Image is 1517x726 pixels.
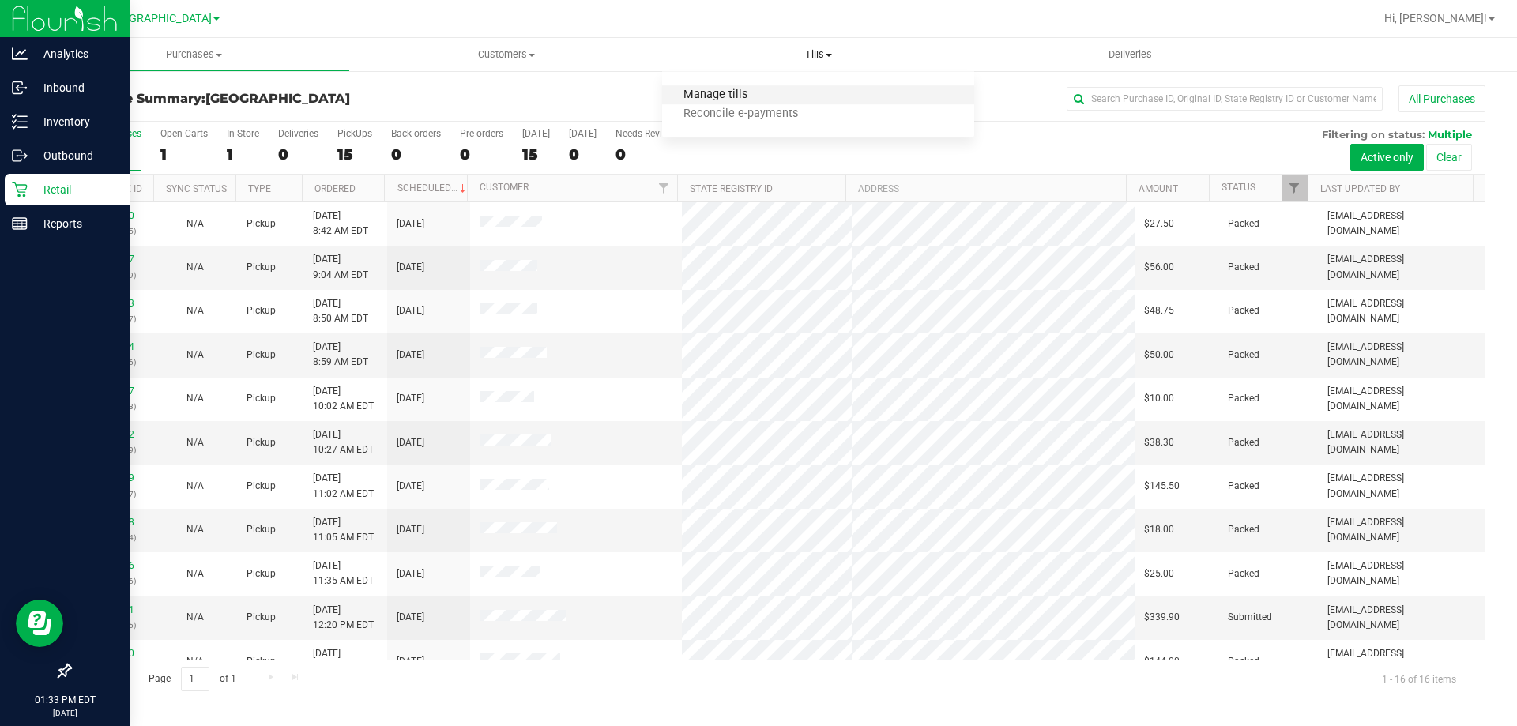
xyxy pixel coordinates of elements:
[1144,391,1174,406] span: $10.00
[845,175,1126,202] th: Address
[460,128,503,139] div: Pre-orders
[1144,348,1174,363] span: $50.00
[186,393,204,404] span: Not Applicable
[1228,566,1259,581] span: Packed
[186,610,204,625] button: N/A
[1327,340,1475,370] span: [EMAIL_ADDRESS][DOMAIN_NAME]
[135,667,249,691] span: Page of 1
[1320,183,1400,194] a: Last Updated By
[247,303,276,318] span: Pickup
[397,216,424,231] span: [DATE]
[1327,646,1475,676] span: [EMAIL_ADDRESS][DOMAIN_NAME]
[278,145,318,164] div: 0
[247,654,276,669] span: Pickup
[90,560,134,571] a: 11993306
[1144,610,1180,625] span: $339.90
[651,175,677,201] a: Filter
[90,648,134,659] a: 11993690
[397,182,469,194] a: Scheduled
[278,128,318,139] div: Deliveries
[1144,566,1174,581] span: $25.00
[16,600,63,647] iframe: Resource center
[1228,303,1259,318] span: Packed
[314,183,356,194] a: Ordered
[1139,183,1178,194] a: Amount
[1327,471,1475,501] span: [EMAIL_ADDRESS][DOMAIN_NAME]
[1144,522,1174,537] span: $18.00
[247,566,276,581] span: Pickup
[397,566,424,581] span: [DATE]
[247,391,276,406] span: Pickup
[1144,435,1174,450] span: $38.30
[1228,435,1259,450] span: Packed
[350,38,662,71] a: Customers
[1087,47,1173,62] span: Deliveries
[186,480,204,491] span: Not Applicable
[662,47,974,62] span: Tills
[28,78,122,97] p: Inbound
[662,38,974,71] a: Tills Manage tills Reconcile e-payments
[1322,128,1425,141] span: Filtering on status:
[1350,144,1424,171] button: Active only
[38,38,350,71] a: Purchases
[313,252,368,282] span: [DATE] 9:04 AM EDT
[12,216,28,231] inline-svg: Reports
[313,646,368,676] span: [DATE] 1:10 PM EDT
[1327,296,1475,326] span: [EMAIL_ADDRESS][DOMAIN_NAME]
[247,348,276,363] span: Pickup
[1428,128,1472,141] span: Multiple
[90,517,134,528] a: 11993098
[690,183,773,194] a: State Registry ID
[397,391,424,406] span: [DATE]
[1228,260,1259,275] span: Packed
[12,148,28,164] inline-svg: Outbound
[313,340,368,370] span: [DATE] 8:59 AM EDT
[313,515,374,545] span: [DATE] 11:05 AM EDT
[90,429,134,440] a: 11992882
[90,472,134,483] a: 11993069
[227,145,259,164] div: 1
[480,182,529,193] a: Customer
[337,145,372,164] div: 15
[1144,654,1180,669] span: $144.00
[1228,216,1259,231] span: Packed
[460,145,503,164] div: 0
[12,182,28,197] inline-svg: Retail
[186,524,204,535] span: Not Applicable
[569,145,597,164] div: 0
[1067,87,1383,111] input: Search Purchase ID, Original ID, State Registry ID or Customer Name...
[160,145,208,164] div: 1
[1327,603,1475,633] span: [EMAIL_ADDRESS][DOMAIN_NAME]
[39,47,349,62] span: Purchases
[391,145,441,164] div: 0
[12,80,28,96] inline-svg: Inbound
[186,656,204,667] span: Not Applicable
[397,522,424,537] span: [DATE]
[1144,260,1174,275] span: $56.00
[391,128,441,139] div: Back-orders
[166,183,227,194] a: Sync Status
[28,44,122,63] p: Analytics
[186,216,204,231] button: N/A
[186,435,204,450] button: N/A
[1282,175,1308,201] a: Filter
[1327,427,1475,457] span: [EMAIL_ADDRESS][DOMAIN_NAME]
[90,298,134,309] a: 11992233
[1228,610,1272,625] span: Submitted
[186,611,204,623] span: Not Applicable
[247,216,276,231] span: Pickup
[7,707,122,719] p: [DATE]
[397,479,424,494] span: [DATE]
[397,348,424,363] span: [DATE]
[186,261,204,273] span: Not Applicable
[313,209,368,239] span: [DATE] 8:42 AM EDT
[313,384,374,414] span: [DATE] 10:02 AM EDT
[186,305,204,316] span: Not Applicable
[186,303,204,318] button: N/A
[1228,348,1259,363] span: Packed
[397,435,424,450] span: [DATE]
[1228,522,1259,537] span: Packed
[522,145,550,164] div: 15
[1228,479,1259,494] span: Packed
[1228,391,1259,406] span: Packed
